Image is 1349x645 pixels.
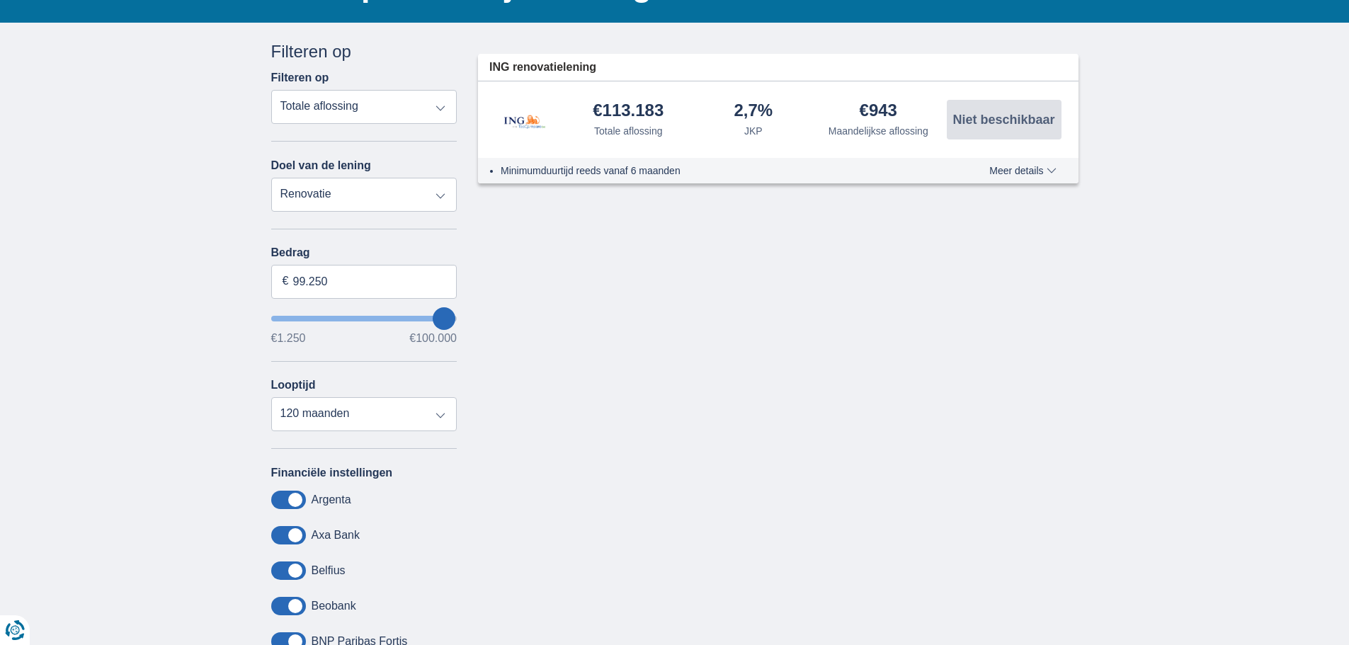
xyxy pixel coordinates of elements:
span: € [283,273,289,290]
label: Argenta [312,493,351,506]
label: Filteren op [271,72,329,84]
label: Beobank [312,600,356,612]
div: €113.183 [593,102,664,121]
div: €943 [860,102,897,121]
img: product.pl.alt ING [489,96,560,143]
span: €100.000 [409,333,457,344]
span: ING renovatielening [489,59,596,76]
span: €1.250 [271,333,306,344]
button: Niet beschikbaar [947,100,1061,139]
button: Meer details [979,165,1066,176]
label: Financiële instellingen [271,467,393,479]
div: Filteren op [271,40,457,64]
label: Bedrag [271,246,457,259]
label: Looptijd [271,379,316,392]
span: Meer details [989,166,1056,176]
label: Axa Bank [312,529,360,542]
div: Maandelijkse aflossing [829,124,928,138]
label: Doel van de lening [271,159,371,172]
input: wantToBorrow [271,316,457,321]
div: Totale aflossing [594,124,663,138]
span: Niet beschikbaar [952,113,1054,126]
div: JKP [744,124,763,138]
li: Minimumduurtijd reeds vanaf 6 maanden [501,164,938,178]
div: 2,7% [734,102,773,121]
label: Belfius [312,564,346,577]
